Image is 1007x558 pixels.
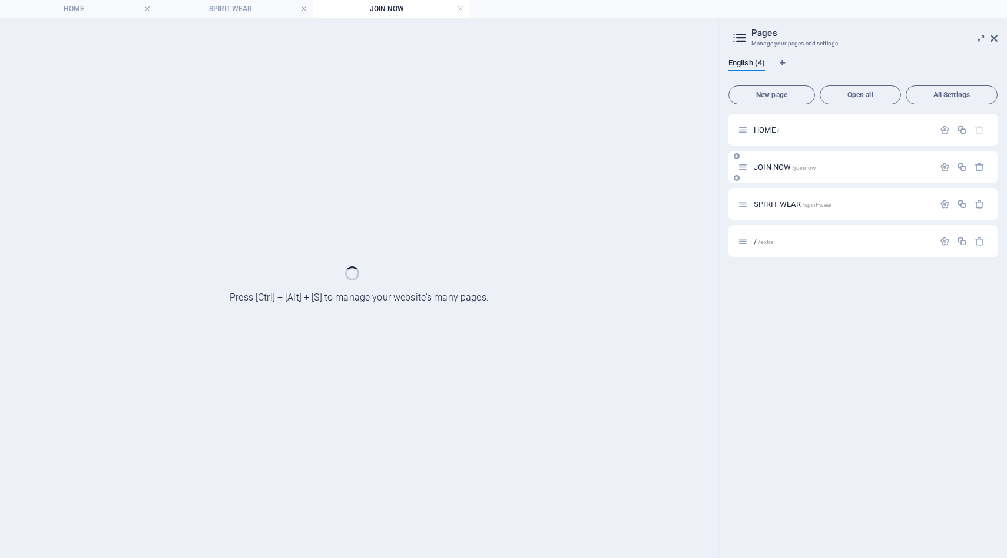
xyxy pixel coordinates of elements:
div: Settings [940,236,950,246]
span: /spirit-wear [802,202,832,208]
div: HOME/ [750,126,934,134]
h4: SPIRIT WEAR [157,2,313,15]
span: All Settings [911,91,992,98]
div: Remove [975,162,985,172]
div: The startpage cannot be deleted [975,125,985,135]
button: Open all [820,85,901,104]
span: /joinnow [792,164,816,171]
button: All Settings [906,85,998,104]
span: Click to open page [754,200,832,209]
span: English (4) [728,56,765,72]
span: Click to open page [754,163,816,171]
span: New page [734,91,810,98]
button: New page [728,85,815,104]
div: Duplicate [957,125,967,135]
div: Remove [975,236,985,246]
div: Settings [940,125,950,135]
h3: Manage your pages and settings [751,38,974,49]
div: Settings [940,162,950,172]
h4: JOIN NOW [313,2,470,15]
span: Open all [825,91,896,98]
div: Duplicate [957,162,967,172]
div: JOIN NOW/joinnow [750,163,934,171]
div: SPIRIT WEAR/spirit-wear [750,200,934,208]
span: Click to open page [754,126,779,134]
span: / [777,127,779,134]
span: Click to open page [754,237,773,246]
span: /extra [758,239,773,245]
div: Language Tabs [728,58,998,81]
div: Duplicate [957,236,967,246]
div: //extra [750,237,934,245]
div: Duplicate [957,199,967,209]
h2: Pages [751,28,998,38]
div: Remove [975,199,985,209]
div: Settings [940,199,950,209]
